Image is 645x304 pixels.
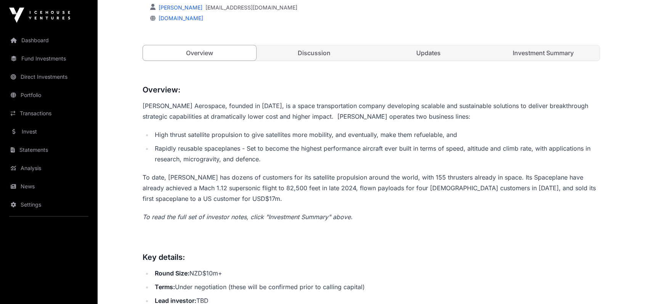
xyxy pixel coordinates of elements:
[152,129,600,140] li: High thrust satellite propulsion to give satellites more mobility, and eventually, make them refu...
[143,172,600,204] p: To date, [PERSON_NAME] has dozens of customers for its satellite propulsion around the world, wit...
[157,4,202,11] a: [PERSON_NAME]
[152,268,600,279] li: NZD$10m+
[6,105,91,122] a: Transactions
[155,283,175,291] strong: Terms:
[205,4,297,11] a: [EMAIL_ADDRESS][DOMAIN_NAME]
[152,143,600,164] li: Rapidly reusable spaceplanes - Set to become the highest performance aircraft ever built in terms...
[152,282,600,292] li: Under negotiation (these will be confirmed prior to calling capital)
[487,45,600,60] a: Investment Summary
[143,45,257,61] a: Overview
[6,87,91,103] a: Portfolio
[143,251,600,263] h3: Key details:
[6,160,91,177] a: Analysis
[6,142,91,158] a: Statements
[6,50,91,67] a: Fund Investments
[9,8,70,23] img: Icehouse Ventures Logo
[6,68,91,85] a: Direct Investments
[258,45,371,60] a: Discussion
[155,269,189,277] strong: Round Size:
[6,196,91,213] a: Settings
[143,45,600,60] nav: Tabs
[607,267,645,304] iframe: Chat Widget
[156,15,203,21] a: [DOMAIN_NAME]
[6,32,91,49] a: Dashboard
[143,213,353,221] em: To read the full set of investor notes, click "Investment Summary" above.
[143,84,600,96] h3: Overview:
[6,123,91,140] a: Invest
[143,100,600,122] p: [PERSON_NAME] Aerospace, founded in [DATE], is a space transportation company developing scalable...
[372,45,485,60] a: Updates
[6,178,91,195] a: News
